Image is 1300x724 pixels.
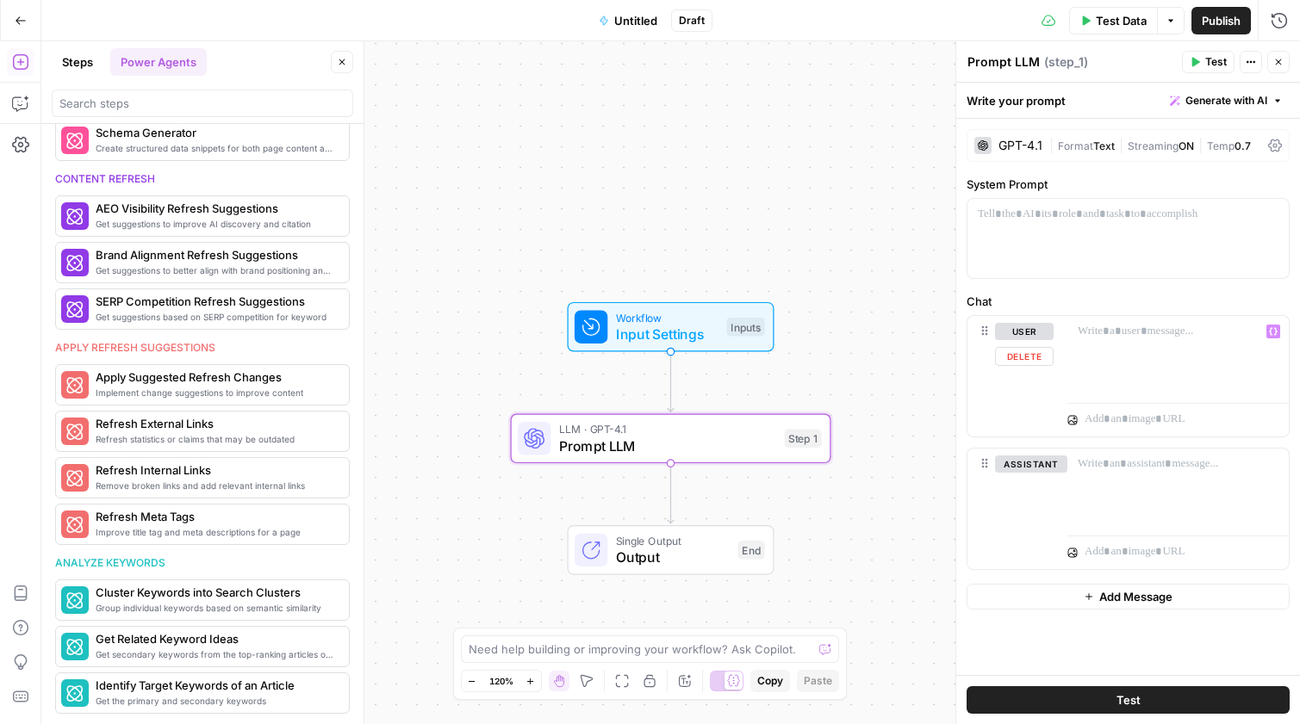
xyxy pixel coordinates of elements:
g: Edge from step_1 to end [668,463,674,523]
span: Publish [1202,12,1241,29]
span: Untitled [614,12,657,29]
button: Steps [52,48,103,76]
span: Temp [1207,139,1235,152]
span: Streaming [1128,139,1179,152]
span: Implement change suggestions to improve content [96,386,335,399]
span: Refresh Internal Links [96,461,335,479]
span: Get suggestions to improve AI discovery and citation [96,217,335,231]
span: Paste [804,673,832,689]
button: Add Message [967,584,1290,610]
button: Paste [797,670,839,692]
span: | [1194,136,1207,153]
g: Edge from start to step_1 [668,352,674,412]
span: LLM · GPT-4.1 [559,421,776,437]
div: assistant [967,449,1054,569]
span: Improve title tag and meta descriptions for a page [96,525,335,539]
span: | [1049,136,1058,153]
span: AEO Visibility Refresh Suggestions [96,200,335,217]
span: Get suggestions to better align with brand positioning and tone [96,263,335,277]
span: | [1115,136,1128,153]
span: Group individual keywords based on semantic similarity [96,601,335,615]
div: WorkflowInput SettingsInputs [511,302,831,352]
button: Test Data [1069,7,1157,34]
span: Text [1093,139,1115,152]
textarea: Prompt LLM [967,53,1040,71]
span: Refresh External Links [96,415,335,432]
button: Test [967,686,1290,714]
span: ( step_1 ) [1044,53,1088,71]
button: Untitled [588,7,668,34]
span: Remove broken links and add relevant internal links [96,479,335,492]
span: 120% [489,674,513,688]
button: Publish [1191,7,1251,34]
button: Delete [995,347,1054,366]
label: Chat [967,293,1290,310]
button: Copy [750,670,790,692]
span: Get suggestions based on SERP competition for keyword [96,310,335,324]
span: Test Data [1096,12,1147,29]
span: 0.7 [1235,139,1251,152]
span: Add Message [1099,588,1172,605]
span: Refresh Meta Tags [96,508,335,525]
span: Prompt LLM [559,436,776,456]
button: user [995,323,1054,340]
label: System Prompt [967,176,1290,193]
div: Apply refresh suggestions [55,340,350,356]
span: Test [1117,691,1141,709]
div: Write your prompt [956,83,1300,118]
span: Apply Suggested Refresh Changes [96,368,335,386]
span: Test [1205,54,1227,70]
div: LLM · GPT-4.1Prompt LLMStep 1 [511,414,831,464]
div: Content refresh [55,171,350,187]
div: End [738,541,765,560]
span: Copy [757,673,783,689]
span: Single Output [616,533,730,549]
span: Generate with AI [1185,93,1267,108]
span: Input Settings [616,324,718,344]
button: Power Agents [110,48,207,76]
span: ON [1179,139,1194,152]
span: Format [1058,139,1093,152]
span: Brand Alignment Refresh Suggestions [96,246,335,263]
div: Single OutputOutputEnd [511,525,831,575]
input: Search steps [59,95,345,112]
div: GPT-4.1 [998,139,1042,152]
div: userDelete [967,316,1054,436]
span: Get Related Keyword Ideas [96,630,335,647]
button: Test [1182,51,1235,73]
span: Create structured data snippets for both page content and images [96,141,335,155]
button: Generate with AI [1163,90,1290,112]
span: Refresh statistics or claims that may be outdated [96,432,335,446]
span: Identify Target Keywords of an Article [96,677,335,694]
span: Cluster Keywords into Search Clusters [96,584,335,601]
span: Output [616,547,730,567]
span: Schema Generator [96,124,335,141]
button: assistant [995,455,1067,473]
div: Step 1 [785,430,822,449]
span: Draft [679,13,705,28]
span: Get the primary and secondary keywords [96,694,335,708]
div: Analyze keywords [55,555,350,571]
span: Get secondary keywords from the top-ranking articles of a target search term [96,647,335,661]
div: Inputs [726,318,764,337]
span: Workflow [616,309,718,325]
span: SERP Competition Refresh Suggestions [96,293,335,310]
